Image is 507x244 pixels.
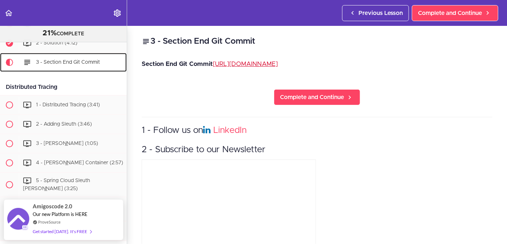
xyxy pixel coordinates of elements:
[9,29,118,38] div: COMPLETE
[33,211,88,217] span: Our new Platform is HERE
[36,160,123,165] span: 4 - [PERSON_NAME] Container (2:57)
[36,40,77,46] span: 2 - Solution (4:12)
[418,9,482,17] span: Complete and Continue
[36,60,100,65] span: 3 - Section End Git Commit
[142,61,213,67] strong: Section End Git Commit
[36,102,100,107] span: 1 - Distributed Tracing (3:41)
[213,61,278,67] a: [URL][DOMAIN_NAME]
[33,227,92,236] div: Get started [DATE]. It's FREE
[280,93,344,102] span: Complete and Continue
[142,125,492,137] h3: 1 - Follow us on
[4,9,13,17] svg: Back to course curriculum
[38,219,61,225] a: ProveSource
[36,141,98,146] span: 3 - [PERSON_NAME] (1:05)
[358,9,403,17] span: Previous Lesson
[142,144,492,156] h3: 2 - Subscribe to our Newsletter
[33,202,72,210] span: Amigoscode 2.0
[274,89,360,105] a: Complete and Continue
[23,178,90,192] span: 5 - Spring Cloud Sleuth [PERSON_NAME] (3:25)
[412,5,498,21] a: Complete and Continue
[36,122,92,127] span: 2 - Adding Sleuth (3:46)
[113,9,122,17] svg: Settings Menu
[342,5,409,21] a: Previous Lesson
[7,208,29,232] img: provesource social proof notification image
[142,35,492,48] h2: 3 - Section End Git Commit
[42,29,57,37] span: 21%
[213,126,247,135] a: LinkedIn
